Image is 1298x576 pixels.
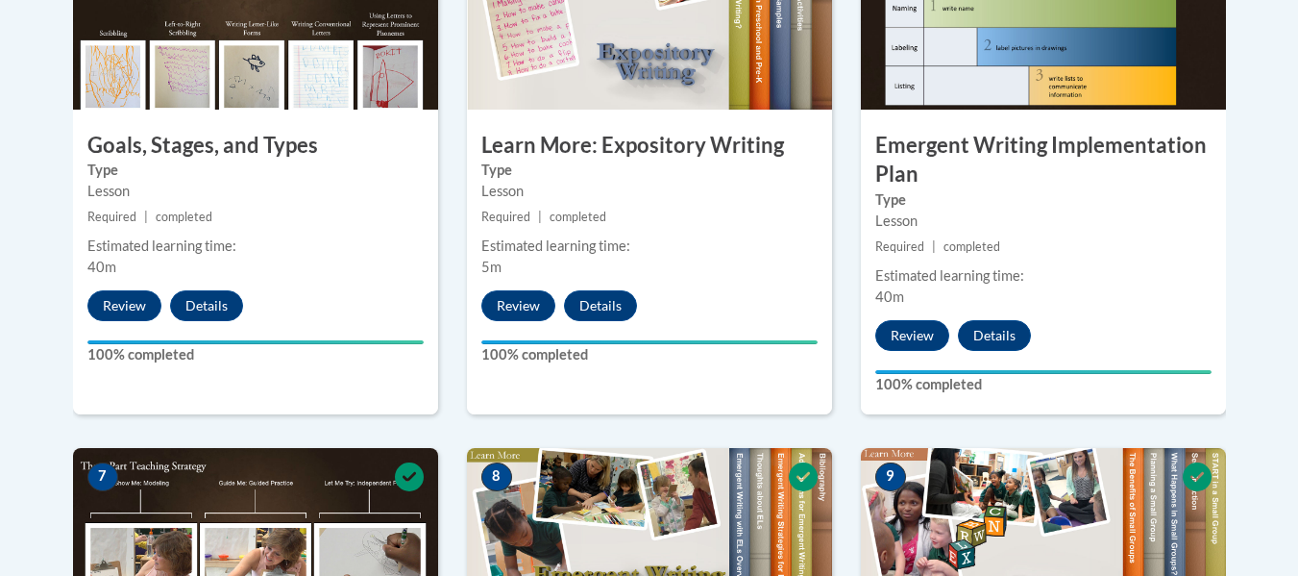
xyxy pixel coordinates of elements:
[144,210,148,224] span: |
[87,181,424,202] div: Lesson
[564,290,637,321] button: Details
[875,239,924,254] span: Required
[875,370,1212,374] div: Your progress
[481,160,818,181] label: Type
[550,210,606,224] span: completed
[875,463,906,491] span: 9
[932,239,936,254] span: |
[481,181,818,202] div: Lesson
[481,290,555,321] button: Review
[875,211,1212,232] div: Lesson
[481,210,530,224] span: Required
[481,236,818,257] div: Estimated learning time:
[875,265,1212,287] div: Estimated learning time:
[875,320,949,351] button: Review
[875,288,904,305] span: 40m
[861,131,1226,190] h3: Emergent Writing Implementation Plan
[875,374,1212,395] label: 100% completed
[958,320,1031,351] button: Details
[481,259,502,275] span: 5m
[87,463,118,491] span: 7
[87,344,424,365] label: 100% completed
[87,210,136,224] span: Required
[481,340,818,344] div: Your progress
[943,239,1000,254] span: completed
[156,210,212,224] span: completed
[170,290,243,321] button: Details
[87,236,424,257] div: Estimated learning time:
[481,344,818,365] label: 100% completed
[73,131,438,161] h3: Goals, Stages, and Types
[87,290,161,321] button: Review
[87,160,424,181] label: Type
[87,340,424,344] div: Your progress
[467,131,832,161] h3: Learn More: Expository Writing
[538,210,542,224] span: |
[875,189,1212,211] label: Type
[87,259,116,275] span: 40m
[481,463,512,491] span: 8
